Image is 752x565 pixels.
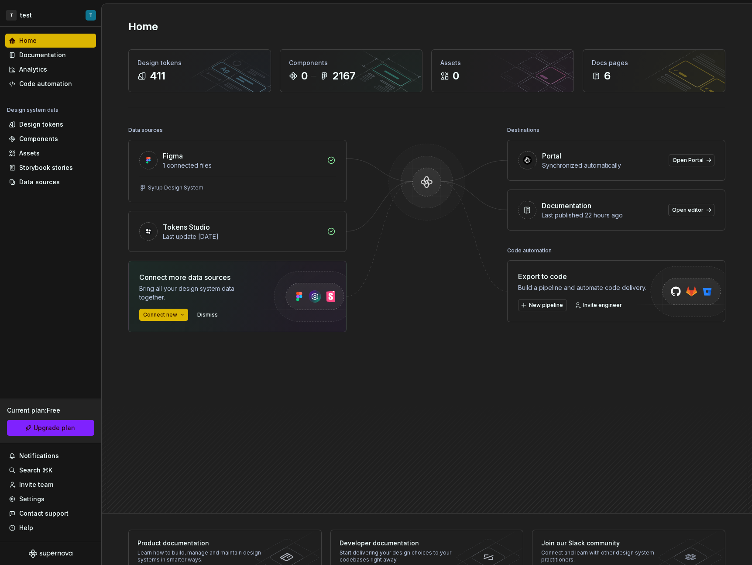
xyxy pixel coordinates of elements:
[5,506,96,520] button: Contact support
[19,65,47,74] div: Analytics
[139,309,188,321] button: Connect new
[5,117,96,131] a: Design tokens
[7,420,94,436] a: Upgrade plan
[128,124,163,136] div: Data sources
[128,140,347,202] a: Figma1 connected filesSyrup Design System
[583,49,725,92] a: Docs pages6
[673,157,704,164] span: Open Portal
[128,20,158,34] h2: Home
[5,478,96,492] a: Invite team
[2,6,100,24] button: TtestT
[669,154,714,166] a: Open Portal
[301,69,308,83] div: 0
[280,49,422,92] a: Components02167
[5,492,96,506] a: Settings
[453,69,459,83] div: 0
[137,539,264,548] div: Product documentation
[197,311,218,318] span: Dismiss
[542,200,591,211] div: Documentation
[163,161,322,170] div: 1 connected files
[5,175,96,189] a: Data sources
[507,124,539,136] div: Destinations
[34,424,75,432] span: Upgrade plan
[5,521,96,535] button: Help
[19,466,52,475] div: Search ⌘K
[128,49,271,92] a: Design tokens411
[541,539,668,548] div: Join our Slack community
[340,549,467,563] div: Start delivering your design choices to your codebases right away.
[5,62,96,76] a: Analytics
[150,69,165,83] div: 411
[137,59,262,67] div: Design tokens
[19,134,58,143] div: Components
[163,232,322,241] div: Last update [DATE]
[139,272,257,282] div: Connect more data sources
[332,69,356,83] div: 2167
[19,495,45,503] div: Settings
[19,163,73,172] div: Storybook stories
[529,302,563,309] span: New pipeline
[19,79,72,88] div: Code automation
[5,34,96,48] a: Home
[163,151,183,161] div: Figma
[137,549,264,563] div: Learn how to build, manage and maintain design systems in smarter ways.
[5,48,96,62] a: Documentation
[340,539,467,548] div: Developer documentation
[604,69,611,83] div: 6
[128,211,347,252] a: Tokens StudioLast update [DATE]
[7,406,94,415] div: Current plan : Free
[5,146,96,160] a: Assets
[20,11,32,20] div: test
[7,107,58,114] div: Design system data
[19,451,59,460] div: Notifications
[163,222,210,232] div: Tokens Studio
[139,284,257,302] div: Bring all your design system data together.
[6,10,17,21] div: T
[19,36,37,45] div: Home
[289,59,413,67] div: Components
[193,309,222,321] button: Dismiss
[518,283,646,292] div: Build a pipeline and automate code delivery.
[672,207,704,214] span: Open editor
[19,149,40,158] div: Assets
[542,151,561,161] div: Portal
[518,271,646,282] div: Export to code
[668,204,714,216] a: Open editor
[19,480,53,489] div: Invite team
[431,49,574,92] a: Assets0
[440,59,565,67] div: Assets
[592,59,716,67] div: Docs pages
[89,12,93,19] div: T
[19,51,66,59] div: Documentation
[541,549,668,563] div: Connect and learn with other design system practitioners.
[507,245,552,257] div: Code automation
[19,524,33,532] div: Help
[5,463,96,477] button: Search ⌘K
[19,120,63,129] div: Design tokens
[5,449,96,463] button: Notifications
[542,161,663,170] div: Synchronized automatically
[5,161,96,175] a: Storybook stories
[19,509,69,518] div: Contact support
[19,178,60,186] div: Data sources
[143,311,177,318] span: Connect new
[583,302,622,309] span: Invite engineer
[518,299,567,311] button: New pipeline
[542,211,663,220] div: Last published 22 hours ago
[5,77,96,91] a: Code automation
[29,549,72,558] svg: Supernova Logo
[5,132,96,146] a: Components
[148,184,203,191] div: Syrup Design System
[572,299,626,311] a: Invite engineer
